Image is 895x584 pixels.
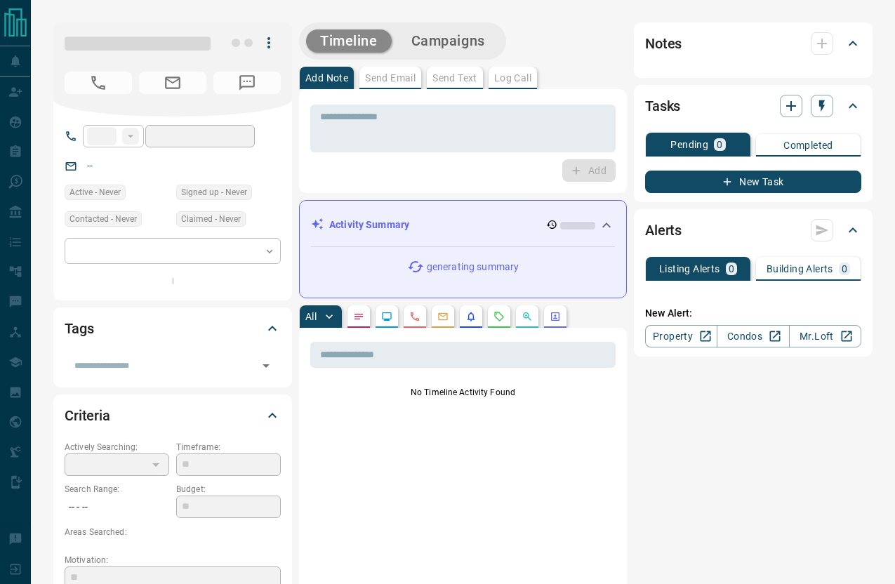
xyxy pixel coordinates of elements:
div: Notes [645,27,861,60]
button: Campaigns [397,29,499,53]
h2: Alerts [645,219,682,241]
svg: Notes [353,311,364,322]
p: Add Note [305,73,348,83]
span: Contacted - Never [69,212,137,226]
svg: Opportunities [522,311,533,322]
p: 0 [729,264,734,274]
p: Search Range: [65,483,169,496]
button: Open [256,356,276,376]
button: Timeline [306,29,392,53]
a: Condos [717,325,789,347]
button: New Task [645,171,861,193]
a: -- [87,160,93,171]
span: No Email [139,72,206,94]
p: Listing Alerts [659,264,720,274]
span: Claimed - Never [181,212,241,226]
p: New Alert: [645,306,861,321]
span: No Number [65,72,132,94]
p: 0 [842,264,847,274]
a: Mr.Loft [789,325,861,347]
svg: Agent Actions [550,311,561,322]
svg: Requests [493,311,505,322]
p: Building Alerts [767,264,833,274]
p: Motivation: [65,554,281,566]
p: Timeframe: [176,441,281,453]
h2: Tags [65,317,93,340]
h2: Notes [645,32,682,55]
p: All [305,312,317,321]
h2: Tasks [645,95,680,117]
p: No Timeline Activity Found [310,386,616,399]
div: Alerts [645,213,861,247]
div: Criteria [65,399,281,432]
p: Areas Searched: [65,526,281,538]
p: Budget: [176,483,281,496]
div: Tags [65,312,281,345]
svg: Calls [409,311,420,322]
div: Activity Summary [311,212,615,238]
div: Tasks [645,89,861,123]
svg: Listing Alerts [465,311,477,322]
span: Signed up - Never [181,185,247,199]
p: Activity Summary [329,218,409,232]
p: Pending [670,140,708,150]
p: generating summary [427,260,519,274]
span: Active - Never [69,185,121,199]
p: Completed [783,140,833,150]
a: Property [645,325,717,347]
svg: Lead Browsing Activity [381,311,392,322]
p: -- - -- [65,496,169,519]
svg: Emails [437,311,449,322]
span: No Number [213,72,281,94]
h2: Criteria [65,404,110,427]
p: 0 [717,140,722,150]
p: Actively Searching: [65,441,169,453]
